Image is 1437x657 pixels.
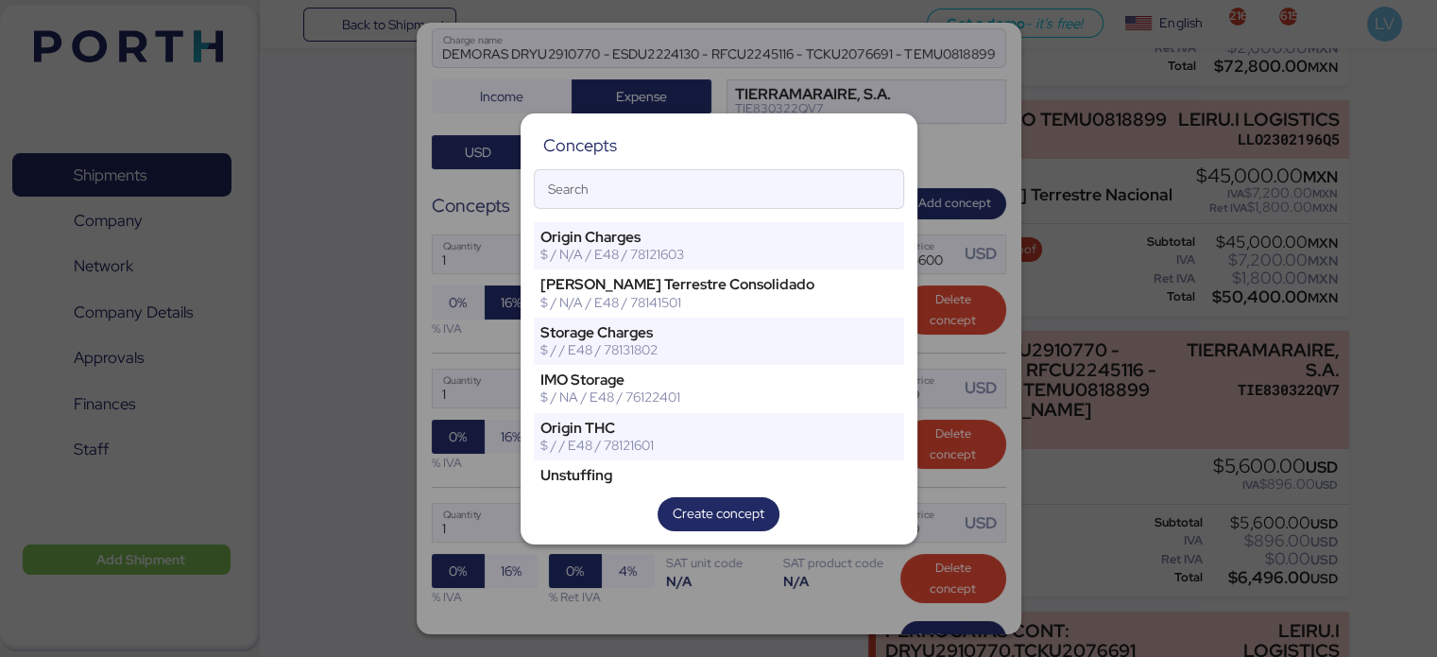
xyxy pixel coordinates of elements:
[540,246,834,263] div: $ / N/A / E48 / 78121603
[540,420,834,437] div: Origin THC
[540,484,834,501] div: $ / T/CBM / E48 / 78131802
[540,276,834,293] div: [PERSON_NAME] Terrestre Consolidado
[658,497,779,531] button: Create concept
[540,294,834,311] div: $ / N/A / E48 / 78141501
[535,170,903,208] input: Search
[540,467,834,484] div: Unstuffing
[543,137,617,154] div: Concepts
[540,437,834,454] div: $ / / E48 / 78121601
[540,389,834,406] div: $ / NA / E48 / 76122401
[673,502,764,525] span: Create concept
[540,229,834,246] div: Origin Charges
[540,324,834,341] div: Storage Charges
[540,341,834,358] div: $ / / E48 / 78131802
[540,372,834,389] div: IMO Storage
